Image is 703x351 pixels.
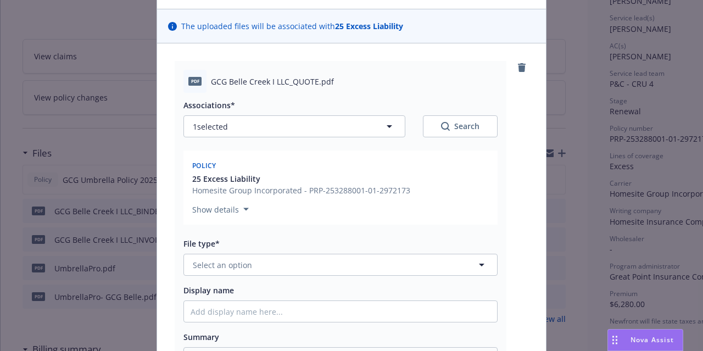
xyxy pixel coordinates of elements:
input: Add display name here... [184,301,497,322]
span: Homesite Group Incorporated - PRP-253288001-01-2972173 [192,185,410,196]
div: Drag to move [608,330,622,350]
button: Select an option [183,254,498,276]
span: Nova Assist [631,335,674,344]
span: Select an option [193,259,252,271]
button: Show details [188,203,253,216]
button: 25 Excess Liability [192,173,410,185]
span: Display name [183,285,234,296]
button: Nova Assist [607,329,683,351]
span: 25 Excess Liability [192,173,260,185]
span: Policy [192,161,216,170]
span: File type* [183,238,220,249]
